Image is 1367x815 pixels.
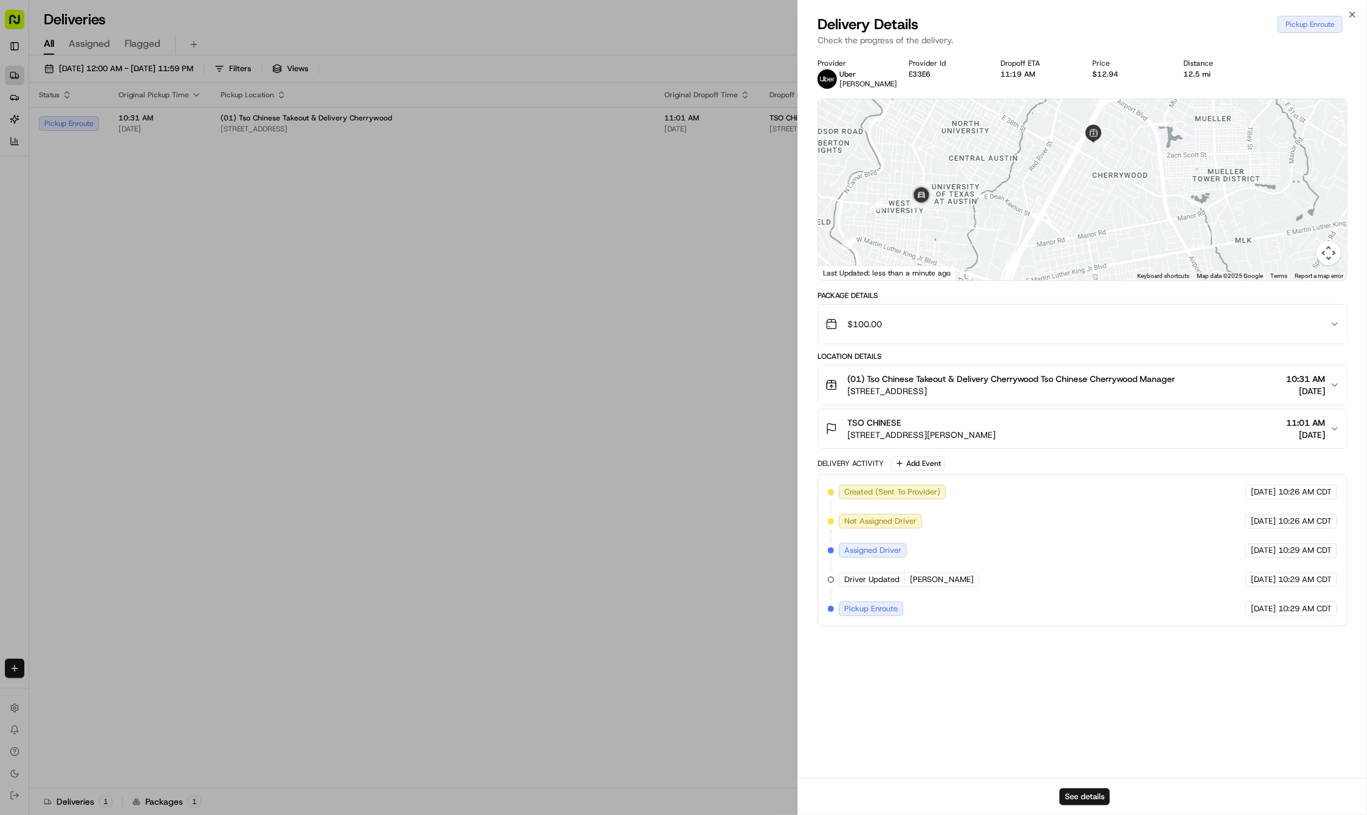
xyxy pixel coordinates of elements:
[1278,603,1332,614] span: 10:29 AM CDT
[909,58,982,68] div: Provider Id
[1000,58,1073,68] div: Dropoff ETA
[909,69,931,79] button: E33E6
[844,574,900,585] span: Driver Updated
[844,545,901,556] span: Assigned Driver
[26,117,47,139] img: 1738778727109-b901c2ba-d612-49f7-a14d-d897ce62d23f
[870,198,883,211] div: 4
[1251,603,1276,614] span: [DATE]
[1295,272,1343,279] a: Report a map error
[103,274,112,283] div: 💻
[1286,429,1325,441] span: [DATE]
[1059,788,1110,805] button: See details
[98,268,200,290] a: 💻API Documentation
[207,120,221,135] button: Start new chat
[1286,417,1325,429] span: 11:01 AM
[818,305,1347,344] button: $100.00
[7,268,98,290] a: 📗Knowledge Base
[818,409,1347,448] button: TSO CHINESE[STREET_ADDRESS][PERSON_NAME]11:01 AM[DATE]
[847,429,996,441] span: [STREET_ADDRESS][PERSON_NAME]
[12,49,221,69] p: Welcome 👋
[821,265,861,280] a: Open this area in Google Maps (opens a new window)
[115,272,195,285] span: API Documentation
[38,222,98,232] span: [PERSON_NAME]
[101,222,105,232] span: •
[86,302,147,311] a: Powered byPylon
[188,156,221,171] button: See all
[24,272,93,285] span: Knowledge Base
[1270,272,1287,279] a: Terms
[1092,58,1165,68] div: Price
[1278,487,1332,498] span: 10:26 AM CDT
[1278,516,1332,527] span: 10:26 AM CDT
[844,603,898,614] span: Pickup Enroute
[55,129,167,139] div: We're available if you need us!
[818,69,837,89] img: uber-new-logo.jpeg
[1317,241,1341,265] button: Map camera controls
[12,210,32,230] img: Brigitte Vinadas
[1286,373,1325,385] span: 10:31 AM
[839,79,897,89] span: [PERSON_NAME]
[101,189,105,199] span: •
[1278,574,1332,585] span: 10:29 AM CDT
[847,318,882,330] span: $100.00
[821,265,861,280] img: Google
[910,574,974,585] span: [PERSON_NAME]
[12,178,32,197] img: Angelique Valdez
[12,159,81,168] div: Past conversations
[12,117,34,139] img: 1736555255976-a54dd68f-1ca7-489b-9aae-adbdc363a1c4
[108,189,133,199] span: [DATE]
[38,189,98,199] span: [PERSON_NAME]
[108,222,133,232] span: [DATE]
[842,236,855,249] div: 3
[1278,545,1332,556] span: 10:29 AM CDT
[847,385,1175,397] span: [STREET_ADDRESS]
[1000,69,1073,79] div: 11:19 AM
[839,69,856,79] span: Uber
[847,373,1175,385] span: (01) Tso Chinese Takeout & Delivery Cherrywood Tso Chinese Cherrywood Manager
[818,366,1347,404] button: (01) Tso Chinese Takeout & Delivery Cherrywood Tso Chinese Cherrywood Manager[STREET_ADDRESS]10:3...
[121,302,147,311] span: Pylon
[818,291,1348,300] div: Package Details
[12,274,22,283] div: 📗
[844,487,940,498] span: Created (Sent To Provider)
[24,190,34,199] img: 1736555255976-a54dd68f-1ca7-489b-9aae-adbdc363a1c4
[818,34,1348,46] p: Check the progress of the delivery.
[1286,385,1325,397] span: [DATE]
[916,182,929,196] div: 7
[1197,272,1263,279] span: Map data ©2025 Google
[55,117,199,129] div: Start new chat
[1251,487,1276,498] span: [DATE]
[818,265,956,280] div: Last Updated: less than a minute ago
[844,516,917,527] span: Not Assigned Driver
[12,13,36,37] img: Nash
[1184,69,1256,79] div: 12.5 mi
[818,15,918,34] span: Delivery Details
[818,459,884,468] div: Delivery Activity
[847,417,901,429] span: TSO CHINESE
[818,58,890,68] div: Provider
[1092,69,1165,79] div: $12.94
[32,79,201,92] input: Clear
[891,456,945,471] button: Add Event
[818,352,1348,361] div: Location Details
[1137,272,1190,280] button: Keyboard shortcuts
[1251,545,1276,556] span: [DATE]
[24,223,34,232] img: 1736555255976-a54dd68f-1ca7-489b-9aae-adbdc363a1c4
[1184,58,1256,68] div: Distance
[1251,574,1276,585] span: [DATE]
[1251,516,1276,527] span: [DATE]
